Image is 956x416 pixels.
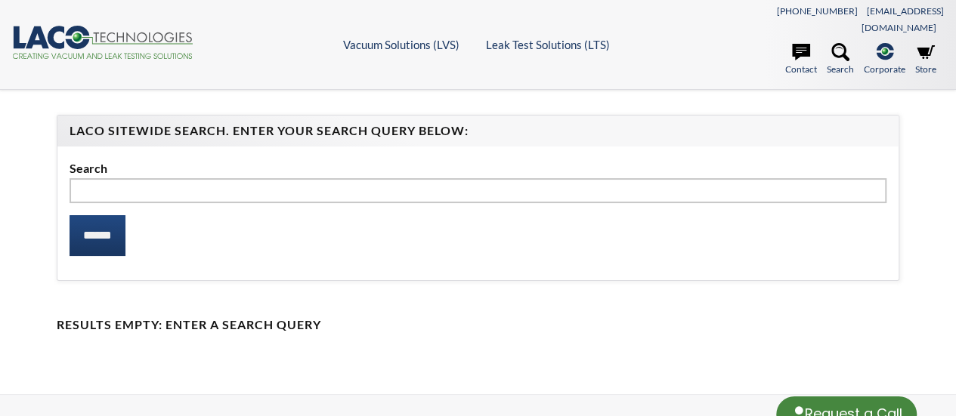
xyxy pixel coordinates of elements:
[785,43,817,76] a: Contact
[70,123,886,139] h4: LACO Sitewide Search. Enter your Search Query Below:
[864,62,905,76] span: Corporate
[862,5,944,33] a: [EMAIL_ADDRESS][DOMAIN_NAME]
[57,317,899,333] h4: Results Empty: Enter a Search Query
[486,38,610,51] a: Leak Test Solutions (LTS)
[827,43,854,76] a: Search
[70,159,886,178] label: Search
[343,38,459,51] a: Vacuum Solutions (LVS)
[777,5,858,17] a: [PHONE_NUMBER]
[915,43,936,76] a: Store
